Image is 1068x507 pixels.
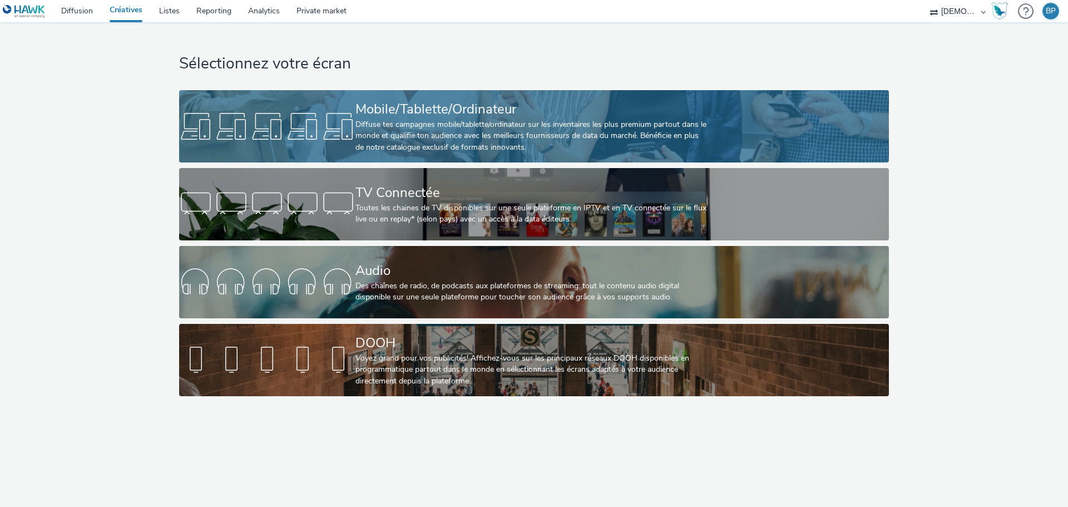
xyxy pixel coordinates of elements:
a: Mobile/Tablette/OrdinateurDiffuse tes campagnes mobile/tablette/ordinateur sur les inventaires le... [179,90,888,163]
div: BP [1046,3,1056,19]
div: Audio [355,261,708,280]
div: Mobile/Tablette/Ordinateur [355,100,708,119]
div: Diffuse tes campagnes mobile/tablette/ordinateur sur les inventaires les plus premium partout dan... [355,119,708,153]
h1: Sélectionnez votre écran [179,53,888,75]
a: TV ConnectéeToutes les chaines de TV disponibles sur une seule plateforme en IPTV et en TV connec... [179,168,888,240]
img: undefined Logo [3,4,46,18]
a: AudioDes chaînes de radio, de podcasts aux plateformes de streaming: tout le contenu audio digita... [179,246,888,318]
div: Toutes les chaines de TV disponibles sur une seule plateforme en IPTV et en TV connectée sur le f... [355,203,708,225]
div: TV Connectée [355,183,708,203]
a: Hawk Academy [991,2,1012,20]
div: Des chaînes de radio, de podcasts aux plateformes de streaming: tout le contenu audio digital dis... [355,280,708,303]
a: DOOHVoyez grand pour vos publicités! Affichez-vous sur les principaux réseaux DOOH disponibles en... [179,324,888,396]
div: DOOH [355,333,708,353]
img: Hawk Academy [991,2,1008,20]
div: Voyez grand pour vos publicités! Affichez-vous sur les principaux réseaux DOOH disponibles en pro... [355,353,708,387]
